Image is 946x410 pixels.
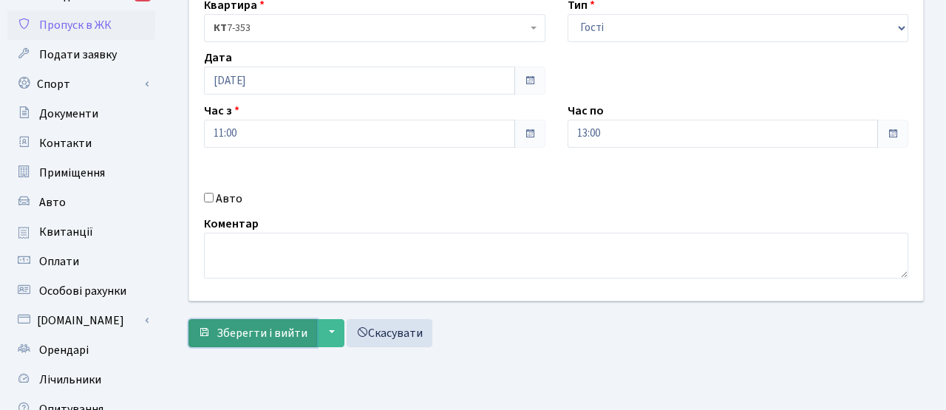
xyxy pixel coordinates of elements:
span: Оплати [39,253,79,270]
span: Зберегти і вийти [217,325,307,341]
span: Авто [39,194,66,211]
span: Контакти [39,135,92,151]
span: Подати заявку [39,47,117,63]
label: Авто [216,190,242,208]
a: Орендарі [7,335,155,365]
span: Документи [39,106,98,122]
span: Приміщення [39,165,105,181]
span: <b>КТ</b>&nbsp;&nbsp;&nbsp;&nbsp;7-353 [204,14,545,42]
span: <b>КТ</b>&nbsp;&nbsp;&nbsp;&nbsp;7-353 [214,21,527,35]
label: Дата [204,49,232,66]
span: Квитанції [39,224,93,240]
a: Скасувати [347,319,432,347]
label: Час з [204,102,239,120]
span: Пропуск в ЖК [39,17,112,33]
span: Орендарі [39,342,89,358]
label: Коментар [204,215,259,233]
a: Пропуск в ЖК [7,10,155,40]
a: Квитанції [7,217,155,247]
a: Лічильники [7,365,155,394]
button: Зберегти і вийти [188,319,317,347]
a: Авто [7,188,155,217]
span: Особові рахунки [39,283,126,299]
a: Подати заявку [7,40,155,69]
a: Документи [7,99,155,129]
a: Контакти [7,129,155,158]
a: [DOMAIN_NAME] [7,306,155,335]
a: Спорт [7,69,155,99]
a: Оплати [7,247,155,276]
b: КТ [214,21,227,35]
a: Приміщення [7,158,155,188]
label: Час по [568,102,604,120]
span: Лічильники [39,372,101,388]
a: Особові рахунки [7,276,155,306]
